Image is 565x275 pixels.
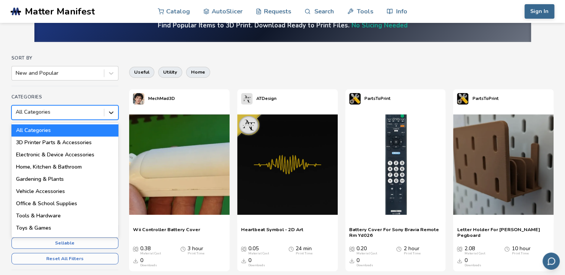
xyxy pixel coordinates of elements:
[512,252,528,256] div: Print Time
[241,93,253,105] img: ATDesign's profile
[188,252,204,256] div: Print Time
[25,6,95,17] span: Matter Manifest
[241,257,246,264] span: Downloads
[11,185,118,198] div: Vehicle Accessories
[472,95,498,103] p: PartsToPrint
[457,246,462,252] span: Average Cost
[248,257,265,267] div: 0
[188,246,204,256] div: 3 hour
[11,55,118,61] h4: Sort By
[464,252,485,256] div: Material Cost
[248,252,269,256] div: Material Cost
[351,21,408,30] a: No Slicing Needed
[186,67,210,77] button: home
[11,137,118,149] div: 3D Printer Parts & Accessories
[457,257,462,264] span: Downloads
[11,124,118,137] div: All Categories
[129,67,154,77] button: useful
[356,257,373,267] div: 0
[512,246,530,256] div: 10 hour
[457,227,550,238] a: Letter Holder For [PERSON_NAME] Pegboard
[356,252,377,256] div: Material Cost
[129,89,179,108] a: MechMad3D's profileMechMad3D
[237,89,280,108] a: ATDesign's profileATDesign
[396,246,401,252] span: Average Print Time
[158,21,408,30] h4: Find Popular Items to 3D Print. Download Ready to Print Files.
[180,246,186,252] span: Average Print Time
[453,89,502,108] a: PartsToPrint's profilePartsToPrint
[140,257,157,267] div: 0
[241,227,303,238] a: Heartbeat Symbol - 2D Art
[11,149,118,161] div: Electronic & Device Accessories
[464,257,481,267] div: 0
[11,237,118,249] button: Sellable
[11,210,118,222] div: Tools & Hardware
[504,246,510,252] span: Average Print Time
[464,264,481,267] div: Downloads
[11,198,118,210] div: Office & School Supplies
[345,89,394,108] a: PartsToPrint's profilePartsToPrint
[349,93,361,105] img: PartsToPrint's profile
[11,234,118,246] div: Sports & Outdoors
[464,246,485,256] div: 2.08
[133,246,138,252] span: Average Cost
[542,252,560,270] button: Send feedback via email
[140,252,161,256] div: Material Cost
[140,264,157,267] div: Downloads
[256,95,277,103] p: ATDesign
[296,252,312,256] div: Print Time
[403,246,420,256] div: 2 hour
[11,253,118,264] button: Reset All Filters
[349,227,442,238] a: Battery Cover For Sony Bravia Remote Rm Yd026
[241,246,246,252] span: Average Cost
[133,257,138,264] span: Downloads
[288,246,294,252] span: Average Print Time
[140,246,161,256] div: 0.38
[356,264,373,267] div: Downloads
[349,257,355,264] span: Downloads
[11,173,118,185] div: Gardening & Plants
[457,93,468,105] img: PartsToPrint's profile
[133,227,200,238] a: Wii Controller Battery Cover
[11,222,118,234] div: Toys & Games
[525,4,554,19] button: Sign In
[248,246,269,256] div: 0.05
[356,246,377,256] div: 0.20
[148,95,175,103] p: MechMad3D
[16,109,17,115] input: All CategoriesAll Categories3D Printer Parts & AccessoriesElectronic & Device AccessoriesHome, Ki...
[11,161,118,173] div: Home, Kitchen & Bathroom
[16,70,17,76] input: New and Popular
[158,67,182,77] button: utility
[11,94,118,100] h4: Categories
[349,246,355,252] span: Average Cost
[403,252,420,256] div: Print Time
[248,264,265,267] div: Downloads
[296,246,312,256] div: 24 min
[133,93,144,105] img: MechMad3D's profile
[364,95,390,103] p: PartsToPrint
